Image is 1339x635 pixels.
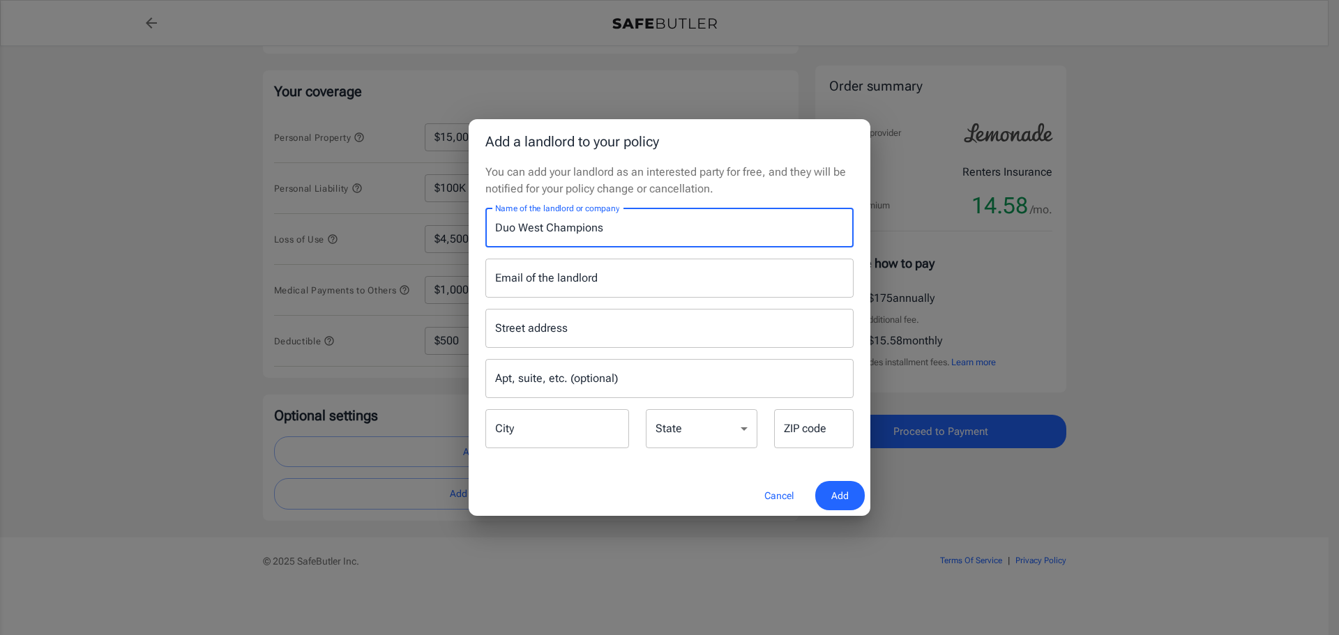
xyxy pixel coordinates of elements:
p: You can add your landlord as an interested party for free, and they will be notified for your pol... [485,164,854,197]
h2: Add a landlord to your policy [469,119,870,164]
label: Name of the landlord or company [495,202,619,214]
button: Cancel [748,481,810,511]
span: Add [831,487,849,505]
button: Add [815,481,865,511]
